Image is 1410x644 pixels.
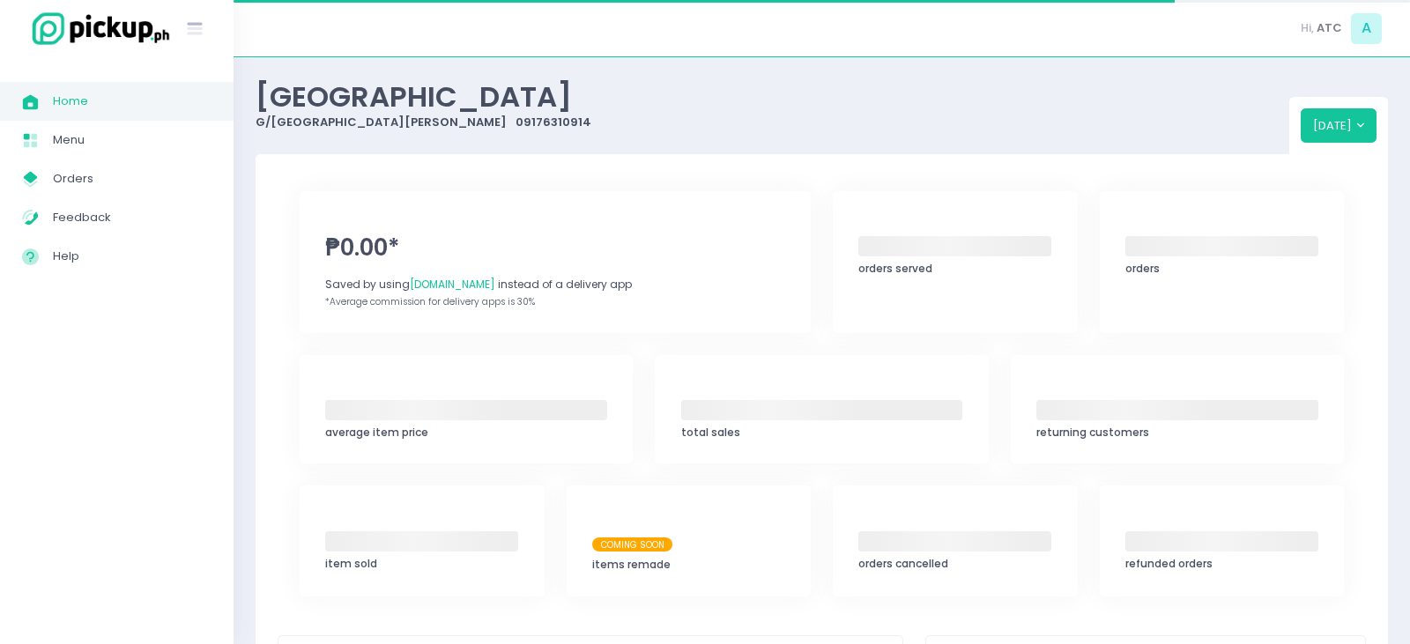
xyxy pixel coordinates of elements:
a: ‌refunded orders [1100,485,1345,596]
span: Coming Soon [592,537,673,551]
span: *Average commission for delivery apps is 30% [325,295,535,308]
img: logo [22,10,172,48]
span: Feedback [53,206,211,229]
span: ‌ [1036,400,1318,420]
span: returning customers [1036,425,1149,440]
a: ‌item sold [300,485,545,596]
span: ₱0.00* [325,231,785,265]
a: ‌total sales [655,355,988,464]
span: Home [53,90,211,113]
span: ‌ [1125,236,1318,256]
a: ‌orders cancelled [833,485,1078,596]
a: ‌average item price [300,355,633,464]
span: ‌ [325,531,518,551]
span: Hi, [1301,19,1314,37]
span: orders cancelled [858,556,948,571]
div: G/[GEOGRAPHIC_DATA][PERSON_NAME] 09176310914 [256,114,1289,131]
div: [GEOGRAPHIC_DATA] [256,79,1289,114]
span: ATC [1317,19,1342,37]
span: [DOMAIN_NAME] [410,277,495,292]
span: ‌ [1125,531,1318,551]
span: total sales [681,425,740,440]
span: refunded orders [1125,556,1213,571]
span: ‌ [858,531,1051,551]
span: Menu [53,129,211,152]
span: ‌ [681,400,963,420]
span: Orders [53,167,211,190]
span: average item price [325,425,428,440]
span: Help [53,245,211,268]
a: ‌orders [1100,191,1345,333]
span: items remade [592,557,671,572]
div: Saved by using instead of a delivery app [325,277,785,292]
span: orders [1125,261,1160,276]
span: orders served [858,261,932,276]
span: ‌ [858,236,1051,256]
a: ‌orders served [833,191,1078,333]
span: ‌ [325,400,607,420]
span: A [1351,13,1382,44]
button: [DATE] [1301,108,1377,142]
a: ‌returning customers [1011,355,1344,464]
span: item sold [325,556,377,571]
